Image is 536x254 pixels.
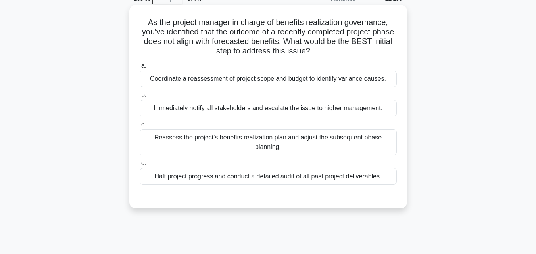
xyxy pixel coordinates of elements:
h5: As the project manager in charge of benefits realization governance, you've identified that the o... [139,17,398,56]
div: Coordinate a reassessment of project scope and budget to identify variance causes. [140,71,397,87]
span: a. [141,62,146,69]
div: Halt project progress and conduct a detailed audit of all past project deliverables. [140,168,397,185]
div: Immediately notify all stakeholders and escalate the issue to higher management. [140,100,397,116]
span: d. [141,160,146,166]
div: Reassess the project's benefits realization plan and adjust the subsequent phase planning. [140,129,397,155]
span: b. [141,92,146,98]
span: c. [141,121,146,128]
